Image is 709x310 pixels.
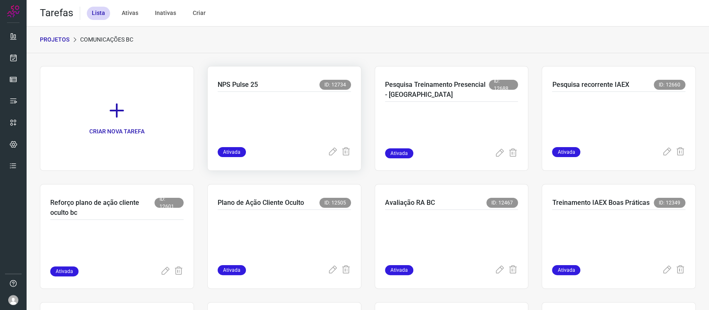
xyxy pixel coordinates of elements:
p: Pesquisa recorrente IAEX [552,80,629,90]
span: ID: 12734 [319,80,351,90]
span: Ativada [218,147,246,157]
img: Logo [7,5,20,17]
p: Avaliação RA BC [385,198,435,208]
p: CRIAR NOVA TAREFA [89,127,145,136]
div: Ativas [117,7,143,20]
p: Reforço plano de ação cliente oculto bc [50,198,155,218]
div: Criar [188,7,211,20]
p: PROJETOS [40,35,69,44]
span: ID: 12688 [489,80,518,90]
h2: Tarefas [40,7,73,19]
p: Pesquisa Treinamento Presencial - [GEOGRAPHIC_DATA] [385,80,489,100]
p: NPS Pulse 25 [218,80,258,90]
p: Treinamento IAEX Boas Práticas [552,198,649,208]
div: Inativas [150,7,181,20]
div: Lista [87,7,110,20]
span: Ativada [50,266,79,276]
span: Ativada [552,147,580,157]
span: Ativada [552,265,580,275]
span: Ativada [385,148,413,158]
span: Ativada [218,265,246,275]
span: ID: 12601 [155,198,184,208]
img: avatar-user-boy.jpg [8,295,18,305]
span: ID: 12467 [486,198,518,208]
span: ID: 12505 [319,198,351,208]
span: Ativada [385,265,413,275]
a: CRIAR NOVA TAREFA [40,66,194,171]
p: Plano de Ação Cliente Oculto [218,198,304,208]
span: ID: 12660 [654,80,685,90]
span: ID: 12349 [654,198,685,208]
p: Comunicações BC [80,35,133,44]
